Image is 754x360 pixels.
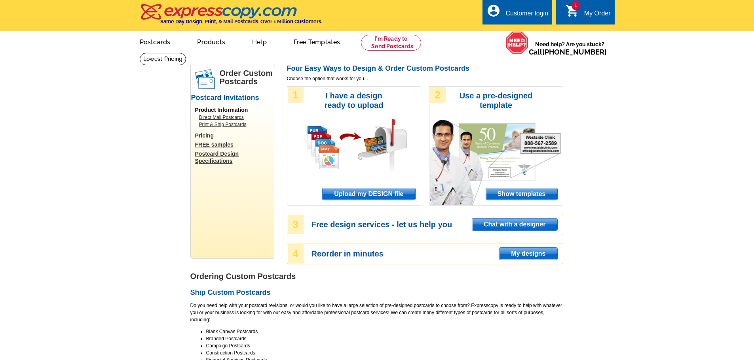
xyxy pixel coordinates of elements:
li: Branded Postcards [206,335,563,342]
a: Same Day Design, Print, & Mail Postcards. Over 1 Million Customers. [140,9,322,25]
li: Campaign Postcards [206,342,563,349]
h1: Order Custom Postcards [220,69,274,86]
li: Construction Postcards [206,349,563,356]
div: 4 [288,244,304,264]
h2: Postcard Invitations [191,94,274,102]
span: Upload my DESIGN file [323,188,415,200]
div: 2 [430,87,446,103]
h3: I have a design ready to upload [313,91,395,110]
div: 1 [288,87,304,103]
h3: Free design services - let us help you [311,221,562,228]
a: FREE samples [195,141,274,148]
li: Blank Canvas Postcards [206,328,563,335]
span: 1 [572,1,580,10]
a: Upload my DESIGN file [322,188,415,200]
a: Show templates [486,188,558,200]
div: My Order [584,10,611,21]
span: Choose the option that works for you... [287,75,563,82]
img: help [505,31,529,54]
span: Show templates [486,188,557,200]
h3: Reorder in minutes [311,250,562,257]
h2: Four Easy Ways to Design & Order Custom Postcards [287,64,563,73]
a: 1 shopping_cart My Order [565,9,611,19]
h3: Use a pre-designed template [456,91,537,110]
a: [PHONE_NUMBER] [542,48,607,56]
a: Chat with a designer [472,218,557,231]
strong: Ordering Custom Postcards [190,272,296,281]
p: Do you need help with your postcard revisions, or would you like to have a large selection of pre... [190,302,563,323]
a: Print & Ship Postcards [199,121,270,128]
a: My designs [499,247,557,260]
a: Postcards [127,32,183,51]
div: 3 [288,215,304,234]
a: Products [184,32,238,51]
a: account_circle Customer login [486,9,548,19]
div: Customer login [505,10,548,21]
i: shopping_cart [565,4,579,18]
span: Call [529,48,607,56]
a: Postcard Design Specifications [195,150,274,164]
a: Free Templates [281,32,353,51]
a: Help [239,32,279,51]
img: postcards.png [195,69,215,89]
i: account_circle [486,4,501,18]
a: Pricing [195,132,274,139]
h2: Ship Custom Postcards [190,288,563,297]
span: Need help? Are you stuck? [529,40,611,56]
h4: Same Day Design, Print, & Mail Postcards. Over 1 Million Customers. [160,19,322,25]
span: Chat with a designer [472,219,557,230]
a: Direct Mail Postcards [199,114,270,121]
span: Product Information [195,107,248,113]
